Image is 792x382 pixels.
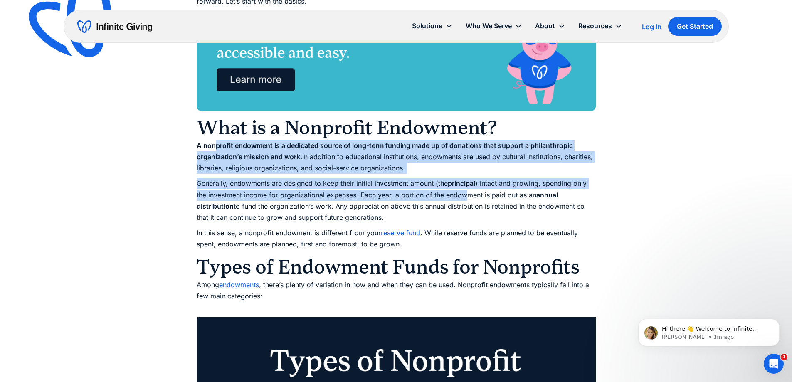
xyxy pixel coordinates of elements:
[197,11,596,111] img: Our experts make endowment creation accessible and easy. Click to learn more.
[572,17,629,35] div: Resources
[578,20,612,32] div: Resources
[197,115,596,140] h2: What is a Nonprofit Endowment?
[197,141,573,161] strong: A nonprofit endowment is a dedicated source of long-term funding made up of donations that suppor...
[381,229,420,237] a: reserve fund
[448,179,475,187] strong: principal
[197,178,596,223] p: Generally, endowments are designed to keep their initial investment amount (the ) intact and grow...
[764,354,784,374] iframe: Intercom live chat
[197,191,558,210] strong: annual distribution
[528,17,572,35] div: About
[197,254,596,279] h2: Types of Endowment Funds for Nonprofits
[197,140,596,174] p: In addition to educational institutions, endowments are used by cultural institutions, charities,...
[219,281,259,289] a: endowments
[535,20,555,32] div: About
[668,17,722,36] a: Get Started
[77,20,152,33] a: home
[197,279,596,313] p: Among , there’s plenty of variation in how and when they can be used. Nonprofit endowments typica...
[459,17,528,35] div: Who We Serve
[412,20,442,32] div: Solutions
[642,22,661,32] a: Log In
[781,354,787,360] span: 1
[405,17,459,35] div: Solutions
[626,301,792,360] iframe: Intercom notifications message
[642,23,661,30] div: Log In
[466,20,512,32] div: Who We Serve
[197,227,596,250] p: In this sense, a nonprofit endowment is different from your . While reserve funds are planned to ...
